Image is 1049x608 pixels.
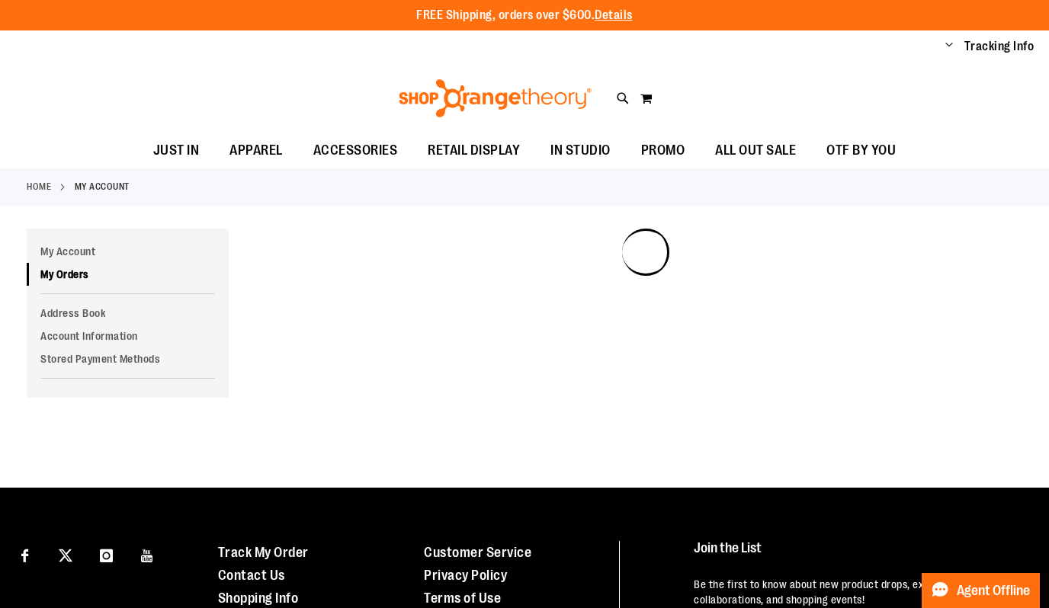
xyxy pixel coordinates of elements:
img: Twitter [59,549,72,562]
a: Details [595,8,633,22]
a: JUST IN [138,133,215,168]
a: OTF BY YOU [811,133,911,168]
a: Stored Payment Methods [27,347,229,370]
span: OTF BY YOU [826,133,896,168]
p: Be the first to know about new product drops, exclusive collaborations, and shopping events! [694,577,1021,607]
p: FREE Shipping, orders over $600. [416,7,633,24]
a: My Account [27,240,229,263]
a: APPAREL [214,133,298,168]
a: ALL OUT SALE [700,133,811,168]
a: Privacy Policy [424,568,507,583]
a: ACCESSORIES [298,133,413,168]
a: PROMO [626,133,701,168]
span: PROMO [641,133,685,168]
span: RETAIL DISPLAY [428,133,520,168]
a: Customer Service [424,545,531,560]
a: Home [27,180,51,194]
a: Address Book [27,302,229,325]
span: Agent Offline [957,584,1030,598]
span: ACCESSORIES [313,133,398,168]
a: Visit our Instagram page [93,541,120,568]
img: Shop Orangetheory [396,79,594,117]
a: Shopping Info [218,590,299,606]
a: Visit our Facebook page [11,541,38,568]
strong: My Account [75,180,130,194]
a: Contact Us [218,568,285,583]
a: My Orders [27,263,229,286]
a: Visit our Youtube page [134,541,161,568]
a: RETAIL DISPLAY [412,133,535,168]
a: IN STUDIO [535,133,626,168]
button: Account menu [945,39,953,54]
h4: Join the List [694,541,1021,569]
a: Tracking Info [964,38,1035,55]
a: Visit our X page [53,541,79,568]
span: ALL OUT SALE [715,133,796,168]
span: APPAREL [229,133,283,168]
a: Terms of Use [424,590,501,606]
span: IN STUDIO [550,133,611,168]
button: Agent Offline [922,573,1040,608]
span: JUST IN [153,133,200,168]
a: Account Information [27,325,229,347]
a: Track My Order [218,545,309,560]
